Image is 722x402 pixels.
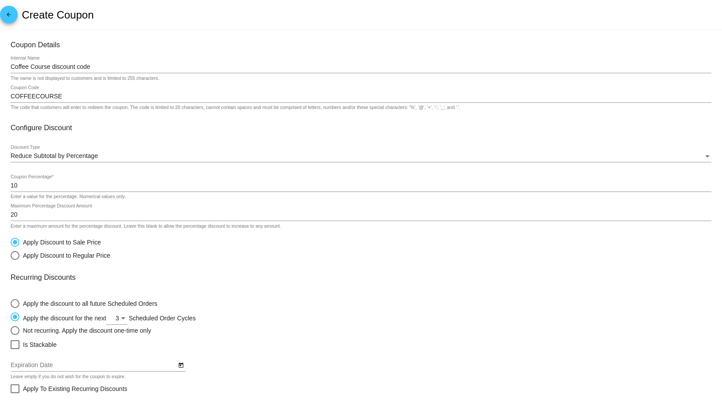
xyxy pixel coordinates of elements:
input: Internal Name [11,64,711,71]
div: The name is not displayed to customers and is limited to 255 characters. [11,76,159,81]
input: Coupon Percentage [11,182,711,189]
span: Is Stackable [23,339,57,350]
span: 3 [116,315,119,322]
div: Not recurring. Apply the discount one-time only [19,327,151,334]
h3: Configure Discount [11,124,711,132]
div: Apply the discount to all future Scheduled Orders [19,300,157,307]
input: Coupon Code [11,93,711,100]
mat-icon: arrow_back [4,11,14,22]
h2: Create Coupon [22,9,94,21]
mat-select: Discount Type [11,153,711,160]
div: Apply the discount for the next Scheduled Order Cycles [19,312,254,322]
input: Expiration Date [11,362,177,369]
h3: Coupon Details [11,41,711,49]
div: Leave empty if you do not wish for the coupon to expire. [11,374,125,379]
input: Maximum Percentage Discount Amount [11,211,711,218]
div: Apply Discount to Sale Price [19,239,101,246]
span: Apply To Existing Recurring Discounts [23,383,127,394]
div: Enter a value for the percentage. Numerical values only. [11,194,126,199]
mat-radio-group: Select an option [11,295,254,335]
div: Enter a maximum amount for the percentage discount. Leave this blank to allow the percentage disc... [11,224,281,229]
button: Open calendar [177,360,186,369]
span: Reduce Subtotal by Percentage [11,152,98,159]
div: Apply Discount to Regular Price [19,252,110,259]
div: The code that customers will enter to redeem the coupon. The code is limited to 20 characters, ca... [11,105,460,110]
h3: Recurring Discounts [11,273,711,282]
mat-radio-group: Select an option [11,233,110,260]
